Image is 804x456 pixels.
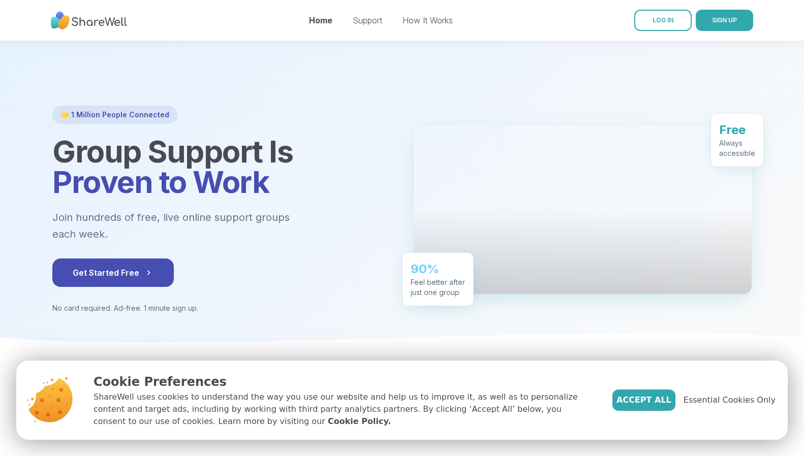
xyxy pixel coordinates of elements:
[411,260,465,277] div: 90%
[94,373,596,391] p: Cookie Preferences
[684,394,776,406] span: Essential Cookies Only
[52,106,177,124] div: 🌟 1 Million People Connected
[52,303,390,313] p: No card required. Ad-free. 1 minute sign up.
[612,389,675,411] button: Accept All
[52,164,269,200] span: Proven to Work
[719,121,755,138] div: Free
[403,15,453,25] a: How It Works
[719,138,755,158] div: Always accessible
[328,415,391,428] a: Cookie Policy.
[94,391,596,428] p: ShareWell uses cookies to understand the way you use our website and help us to improve it, as we...
[52,258,174,287] button: Get Started Free
[309,15,332,25] a: Home
[73,267,153,279] span: Get Started Free
[51,7,127,35] img: ShareWell Nav Logo
[353,15,382,25] a: Support
[411,277,465,297] div: Feel better after just one group
[634,10,692,31] a: LOG IN
[653,16,673,24] span: LOG IN
[616,394,671,406] span: Accept All
[696,10,753,31] button: SIGN UP
[52,209,345,242] p: Join hundreds of free, live online support groups each week.
[52,136,390,197] h1: Group Support Is
[712,16,737,24] span: SIGN UP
